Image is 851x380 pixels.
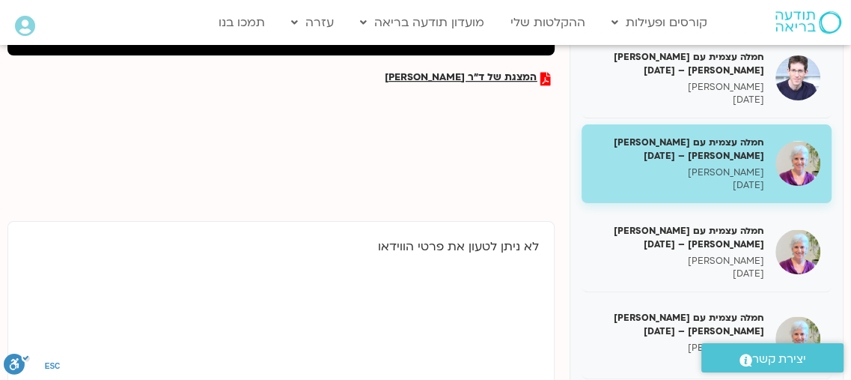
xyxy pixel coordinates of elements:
[353,8,492,37] a: מועדון תודעה בריאה
[211,8,272,37] a: תמכו בנו
[775,316,820,361] img: חמלה עצמית עם סנדיה בר קמה וטל פנר – 19/05/25
[593,50,764,77] h5: חמלה עצמית עם [PERSON_NAME] [PERSON_NAME] – [DATE]
[593,255,764,268] p: [PERSON_NAME]
[284,8,341,37] a: עזרה
[593,355,764,367] p: [DATE]
[385,72,551,85] a: המצגת של ד"ר [PERSON_NAME]
[593,342,764,355] p: [PERSON_NAME]
[593,268,764,280] p: [DATE]
[775,229,820,274] img: חמלה עצמית עם סנדיה בר קמה ומירב שרייבר – 12/05/25
[593,94,764,106] p: [DATE]
[701,343,844,373] a: יצירת קשר
[593,311,764,338] h5: חמלה עצמית עם [PERSON_NAME] [PERSON_NAME] – [DATE]
[593,166,764,179] p: [PERSON_NAME]
[593,136,764,163] h5: חמלה עצמית עם [PERSON_NAME] [PERSON_NAME] – [DATE]
[23,237,539,257] p: לא ניתן לטעון את פרטי הווידאו
[593,81,764,94] p: [PERSON_NAME]
[604,8,715,37] a: קורסים ופעילות
[775,141,820,186] img: חמלה עצמית עם סנדיה בר קמה ומירה רגב – 05/06/25
[385,72,537,85] span: המצגת של ד"ר [PERSON_NAME]
[775,55,820,100] img: חמלה עצמית עם סנדיה בר קמה וערן טייכר – 28/04/25
[503,8,593,37] a: ההקלטות שלי
[593,224,764,251] h5: חמלה עצמית עם [PERSON_NAME] [PERSON_NAME] – [DATE]
[775,11,841,34] img: תודעה בריאה
[593,179,764,192] p: [DATE]
[752,349,806,370] span: יצירת קשר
